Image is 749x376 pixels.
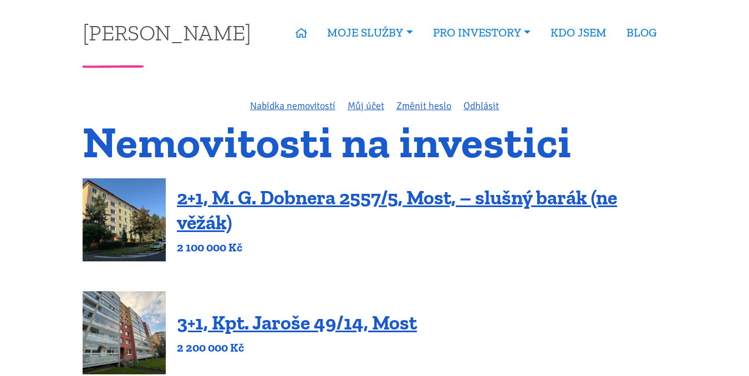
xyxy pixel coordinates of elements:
a: [PERSON_NAME] [83,22,251,43]
a: Nabídka nemovitostí [250,100,335,112]
a: 2+1, M. G. Dobnera 2557/5, Most, – slušný barák (ne věžák) [177,186,617,234]
a: PRO INVESTORY [423,20,541,45]
a: Můj účet [348,100,384,112]
a: Změnit heslo [396,100,451,112]
p: 2 200 000 Kč [177,340,417,356]
a: BLOG [616,20,666,45]
a: KDO JSEM [541,20,616,45]
h1: Nemovitosti na investici [83,123,666,161]
a: Odhlásit [463,100,499,112]
p: 2 100 000 Kč [177,240,666,255]
a: 3+1, Kpt. Jaroše 49/14, Most [177,311,417,334]
a: MOJE SLUŽBY [317,20,422,45]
